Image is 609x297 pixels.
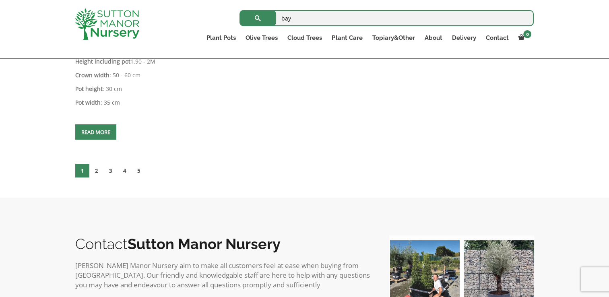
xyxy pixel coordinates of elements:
[103,164,118,177] a: 3
[75,8,139,40] img: logo
[128,235,281,252] b: Sutton Manor Nursery
[523,30,531,38] span: 0
[75,85,103,93] strong: Pot height
[283,32,327,43] a: Cloud Trees
[419,32,447,43] a: About
[75,57,534,66] p: 1.90 - 2M
[327,32,367,43] a: Plant Care
[75,164,89,177] span: 1
[75,98,534,107] p: : 35 cm
[239,10,534,26] input: Search...
[241,32,283,43] a: Olive Trees
[118,164,132,177] a: 4
[75,235,373,252] h2: Contact
[367,32,419,43] a: Topiary&Other
[481,32,513,43] a: Contact
[447,32,481,43] a: Delivery
[75,58,130,65] strong: Height including pot
[75,261,373,290] p: [PERSON_NAME] Manor Nursery aim to make all customers feel at ease when buying from [GEOGRAPHIC_D...
[75,84,534,94] p: : 30 cm
[75,124,116,140] a: Read more
[75,70,534,80] p: : 50 - 60 cm
[89,164,103,177] a: 2
[132,164,146,177] a: 5
[75,71,109,79] strong: Crown width
[202,32,241,43] a: Plant Pots
[513,32,534,43] a: 0
[75,99,101,106] strong: Pot width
